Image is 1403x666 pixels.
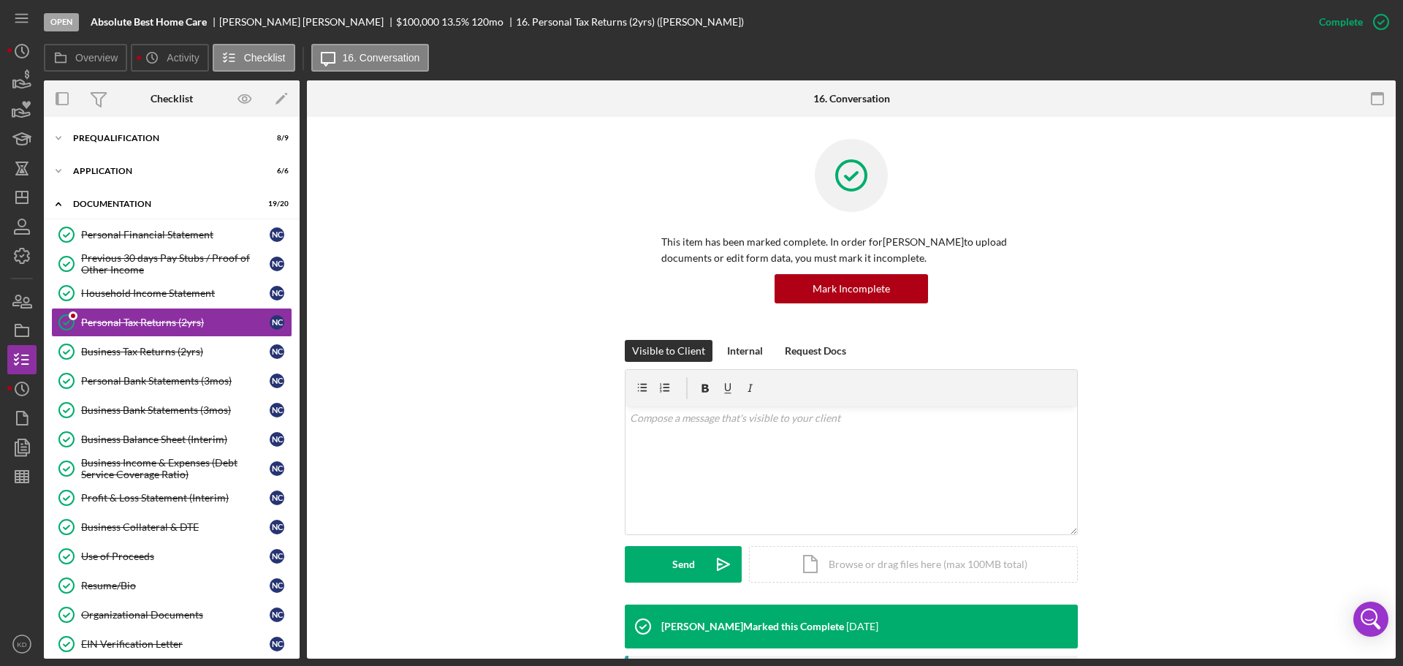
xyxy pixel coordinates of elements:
a: Personal Tax Returns (2yrs)NC [51,308,292,337]
label: Overview [75,52,118,64]
div: Request Docs [785,340,846,362]
div: N C [270,549,284,564]
a: Previous 30 days Pay Stubs / Proof of Other IncomeNC [51,249,292,279]
a: Business Income & Expenses (Debt Service Coverage Ratio)NC [51,454,292,483]
label: 16. Conversation [343,52,420,64]
div: Prequalification [73,134,252,143]
a: Organizational DocumentsNC [51,600,292,629]
div: N C [270,578,284,593]
a: Profit & Loss Statement (Interim)NC [51,483,292,512]
div: Documentation [73,200,252,208]
div: N C [270,315,284,330]
a: Business Balance Sheet (Interim)NC [51,425,292,454]
div: N C [270,286,284,300]
text: KD [17,640,26,648]
div: [PERSON_NAME] Marked this Complete [661,621,844,632]
div: Previous 30 days Pay Stubs / Proof of Other Income [81,252,270,276]
a: Personal Financial StatementNC [51,220,292,249]
button: Checklist [213,44,295,72]
div: Send [672,546,695,583]
button: Complete [1304,7,1396,37]
div: N C [270,257,284,271]
div: Business Income & Expenses (Debt Service Coverage Ratio) [81,457,270,480]
a: Use of ProceedsNC [51,542,292,571]
div: Resume/Bio [81,580,270,591]
div: 6 / 6 [262,167,289,175]
div: N C [270,608,284,622]
button: Overview [44,44,127,72]
div: N C [270,491,284,505]
a: Business Collateral & DTENC [51,512,292,542]
span: $100,000 [396,15,439,28]
div: Personal Financial Statement [81,229,270,241]
div: Open Intercom Messenger [1353,602,1388,637]
a: Personal Bank Statements (3mos)NC [51,366,292,396]
div: Mark Incomplete [813,274,890,303]
label: Checklist [244,52,286,64]
div: N C [270,374,284,388]
time: 2025-08-28 02:30 [846,621,878,632]
a: Business Tax Returns (2yrs)NC [51,337,292,366]
div: Checklist [151,93,193,105]
button: 16. Conversation [311,44,430,72]
div: Profit & Loss Statement (Interim) [81,492,270,504]
a: Resume/BioNC [51,571,292,600]
div: Business Balance Sheet (Interim) [81,434,270,445]
button: Activity [131,44,208,72]
div: N C [270,461,284,476]
a: Household Income StatementNC [51,279,292,308]
div: 120 mo [471,16,503,28]
button: Mark Incomplete [775,274,928,303]
div: Organizational Documents [81,609,270,621]
div: 16. Conversation [813,93,890,105]
div: N C [270,637,284,651]
button: Send [625,546,742,583]
div: Application [73,167,252,175]
div: Visible to Client [632,340,705,362]
label: Activity [167,52,199,64]
div: Use of Proceeds [81,550,270,562]
b: Absolute Best Home Care [91,16,207,28]
div: N C [270,520,284,534]
button: Request Docs [777,340,853,362]
button: KD [7,629,37,659]
div: Business Bank Statements (3mos) [81,404,270,416]
div: 13.5 % [441,16,469,28]
div: Personal Bank Statements (3mos) [81,375,270,387]
div: Internal [727,340,763,362]
div: [PERSON_NAME] [PERSON_NAME] [219,16,396,28]
div: N C [270,403,284,417]
div: Open [44,13,79,31]
button: Visible to Client [625,340,712,362]
a: EIN Verification LetterNC [51,629,292,659]
div: Personal Tax Returns (2yrs) [81,317,270,328]
div: EIN Verification Letter [81,638,270,650]
div: N C [270,432,284,447]
p: This item has been marked complete. In order for [PERSON_NAME] to upload documents or edit form d... [661,234,1041,267]
div: Business Collateral & DTE [81,521,270,533]
div: N C [270,344,284,359]
button: Internal [720,340,770,362]
div: N C [270,227,284,242]
div: Household Income Statement [81,287,270,299]
a: Business Bank Statements (3mos)NC [51,396,292,425]
div: 19 / 20 [262,200,289,208]
div: Business Tax Returns (2yrs) [81,346,270,357]
div: Complete [1319,7,1363,37]
div: 8 / 9 [262,134,289,143]
div: 16. Personal Tax Returns (2yrs) ([PERSON_NAME]) [516,16,744,28]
